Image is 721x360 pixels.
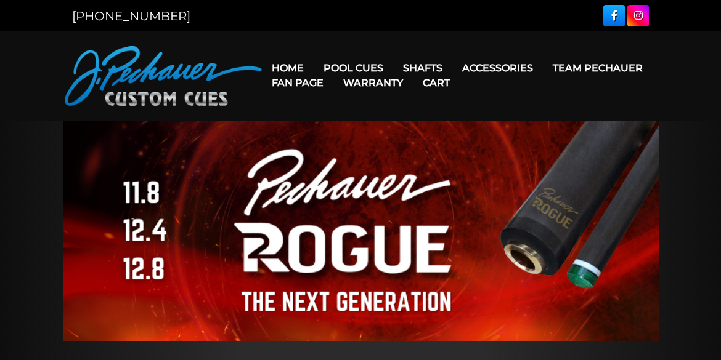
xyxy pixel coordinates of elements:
[72,9,190,23] a: [PHONE_NUMBER]
[262,52,314,84] a: Home
[262,67,333,98] a: Fan Page
[413,67,460,98] a: Cart
[333,67,413,98] a: Warranty
[65,46,262,106] img: Pechauer Custom Cues
[543,52,653,84] a: Team Pechauer
[314,52,393,84] a: Pool Cues
[393,52,452,84] a: Shafts
[452,52,543,84] a: Accessories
